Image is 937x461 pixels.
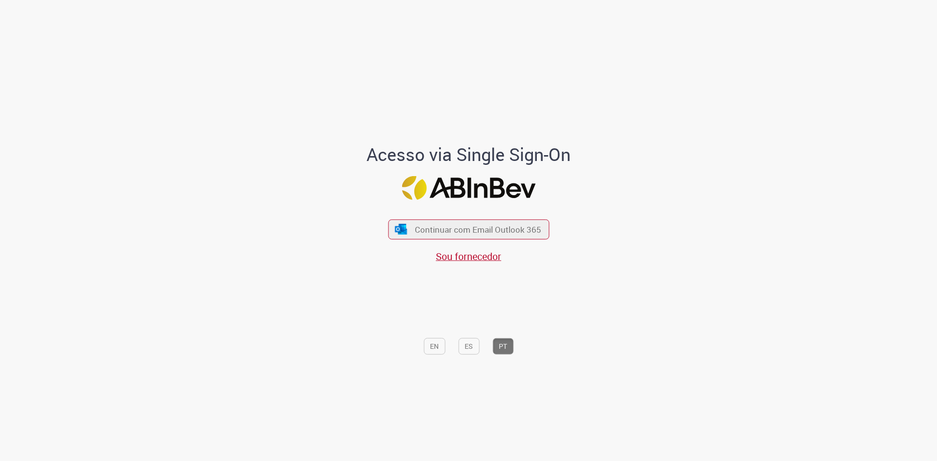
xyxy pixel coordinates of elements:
a: Sou fornecedor [436,250,501,263]
img: ícone Azure/Microsoft 360 [394,224,408,234]
button: PT [492,338,513,355]
h1: Acesso via Single Sign-On [333,145,604,164]
img: Logo ABInBev [402,176,535,200]
button: ícone Azure/Microsoft 360 Continuar com Email Outlook 365 [388,220,549,240]
button: ES [458,338,479,355]
button: EN [424,338,445,355]
span: Continuar com Email Outlook 365 [415,224,541,235]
